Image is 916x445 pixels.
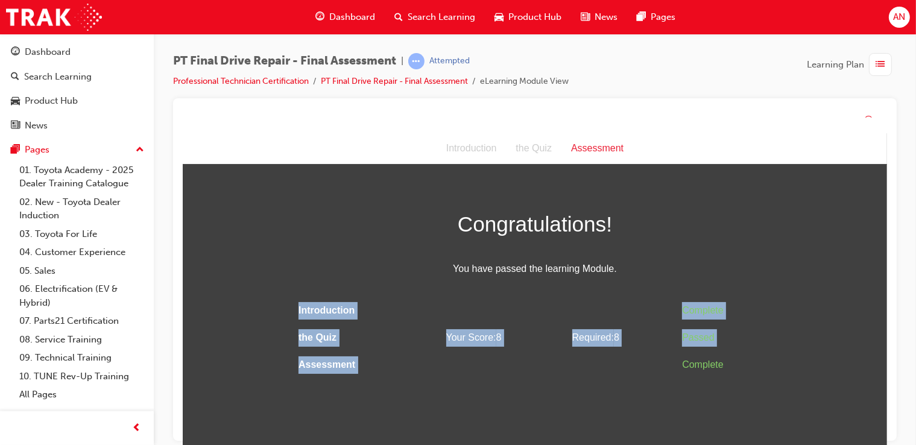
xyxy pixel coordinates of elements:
[173,54,396,68] span: PT Final Drive Repair - Final Assessment
[408,53,425,69] span: learningRecordVerb_ATTEMPT-icon
[11,96,20,107] span: car-icon
[111,127,593,145] span: You have passed the learning Module.
[14,225,149,244] a: 03. Toyota For Life
[394,10,403,25] span: search-icon
[11,121,20,131] span: news-icon
[14,243,149,262] a: 04. Customer Experience
[876,57,885,72] span: list-icon
[25,94,78,108] div: Product Hub
[651,10,675,24] span: Pages
[637,10,646,25] span: pages-icon
[499,169,589,186] div: Complete
[499,196,589,213] div: Passed
[329,10,375,24] span: Dashboard
[390,199,437,209] span: Required: 8
[889,7,910,28] button: AN
[111,164,240,191] td: Introduction
[627,5,685,30] a: pages-iconPages
[11,47,20,58] span: guage-icon
[5,139,149,161] button: Pages
[306,5,385,30] a: guage-iconDashboard
[111,74,593,109] span: Congratulations!
[25,45,71,59] div: Dashboard
[480,75,569,89] li: eLearning Module View
[581,10,590,25] span: news-icon
[11,145,20,156] span: pages-icon
[499,223,589,241] div: Complete
[111,218,240,245] td: Assessment
[408,10,475,24] span: Search Learning
[14,330,149,349] a: 08. Service Training
[485,5,571,30] a: car-iconProduct Hub
[254,7,324,24] div: Introduction
[264,199,319,209] span: Your Score: 8
[508,10,561,24] span: Product Hub
[173,76,309,86] a: Professional Technician Certification
[14,280,149,312] a: 06. Electrification (EV & Hybrid)
[11,72,19,83] span: search-icon
[321,76,468,86] a: PT Final Drive Repair - Final Assessment
[14,349,149,367] a: 09. Technical Training
[429,55,470,67] div: Attempted
[494,10,504,25] span: car-icon
[25,143,49,157] div: Pages
[571,5,627,30] a: news-iconNews
[595,10,618,24] span: News
[14,367,149,386] a: 10. TUNE Rev-Up Training
[5,90,149,112] a: Product Hub
[807,58,864,72] span: Learning Plan
[315,10,324,25] span: guage-icon
[14,193,149,225] a: 02. New - Toyota Dealer Induction
[14,262,149,280] a: 05. Sales
[385,5,485,30] a: search-iconSearch Learning
[5,39,149,139] button: DashboardSearch LearningProduct HubNews
[25,119,48,133] div: News
[133,421,142,436] span: prev-icon
[14,161,149,193] a: 01. Toyota Academy - 2025 Dealer Training Catalogue
[893,10,905,24] span: AN
[24,70,92,84] div: Search Learning
[14,385,149,404] a: All Pages
[111,191,240,218] td: the Quiz
[807,53,897,76] button: Learning Plan
[401,54,403,68] span: |
[5,41,149,63] a: Dashboard
[136,142,144,158] span: up-icon
[379,7,450,24] div: Assessment
[323,7,379,24] div: the Quiz
[6,4,102,31] img: Trak
[14,312,149,330] a: 07. Parts21 Certification
[5,115,149,137] a: News
[5,66,149,88] a: Search Learning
